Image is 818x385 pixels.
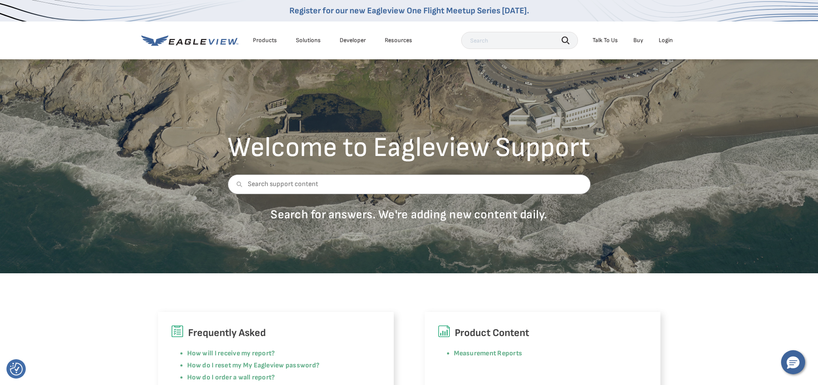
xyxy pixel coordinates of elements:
[171,325,381,341] h6: Frequently Asked
[228,134,590,162] h2: Welcome to Eagleview Support
[340,37,366,44] a: Developer
[253,37,277,44] div: Products
[228,207,590,222] p: Search for answers. We're adding new content daily.
[10,363,23,376] button: Consent Preferences
[187,361,320,370] a: How do I reset my My Eagleview password?
[289,6,529,16] a: Register for our new Eagleview One Flight Meetup Series [DATE].
[454,349,523,357] a: Measurement Reports
[187,349,275,357] a: How will I receive my report?
[187,373,275,382] a: How do I order a wall report?
[593,37,618,44] div: Talk To Us
[385,37,412,44] div: Resources
[296,37,321,44] div: Solutions
[633,37,643,44] a: Buy
[461,32,578,49] input: Search
[10,363,23,376] img: Revisit consent button
[659,37,673,44] div: Login
[781,350,805,374] button: Hello, have a question? Let’s chat.
[438,325,648,341] h6: Product Content
[228,174,590,194] input: Search support content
